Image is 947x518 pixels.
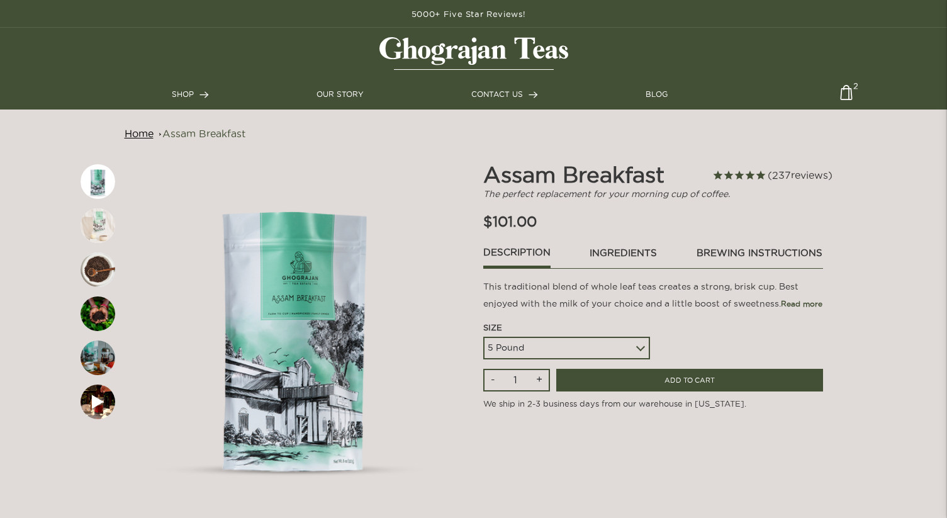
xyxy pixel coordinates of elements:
img: forward-arrow.svg [529,91,538,98]
span: Read more [781,300,822,308]
input: ADD TO CART [556,369,823,392]
span: Rated 4.8 out of 5 stars [712,167,832,184]
p: We ship in 2-3 business days from our warehouse in [US_STATE]. [483,391,823,410]
nav: breadcrumbs [125,126,823,141]
img: First slide [81,385,115,419]
span: SHOP [172,90,194,98]
a: ingredients [589,245,658,267]
div: Size [483,322,650,334]
a: SHOP [172,89,209,100]
p: This traditional blend of whole leaf teas creates a strong, brisk cup. Best enjoyed with the milk... [483,278,823,312]
img: First slide [81,208,115,243]
a: OUR STORY [317,89,364,100]
img: forward-arrow.svg [199,91,209,98]
img: First slide [125,161,464,501]
a: Description [483,245,551,269]
p: The perfect replacement for your morning cup of coffee. [483,188,823,201]
input: Qty [505,370,527,389]
img: cart-icon-matt.svg [840,85,853,110]
a: Assam Breakfast [162,128,245,139]
a: brewing instructions [696,245,823,267]
a: CONTACT US [471,89,538,100]
span: $101.00 [483,213,537,229]
span: 2 [853,80,859,86]
img: logo-matt.svg [379,37,568,70]
a: 2 [840,85,853,110]
span: reviews [791,169,828,181]
a: BLOG [646,89,668,100]
img: First slide [81,164,115,199]
h2: Assam Breakfast [483,161,721,188]
span: 237 reviews [768,169,832,181]
span: CONTACT US [471,90,523,98]
img: First slide [81,341,115,375]
input: - [485,370,502,390]
img: First slide [81,252,115,287]
a: Home [125,128,154,139]
input: + [530,370,549,390]
img: First slide [81,296,115,331]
